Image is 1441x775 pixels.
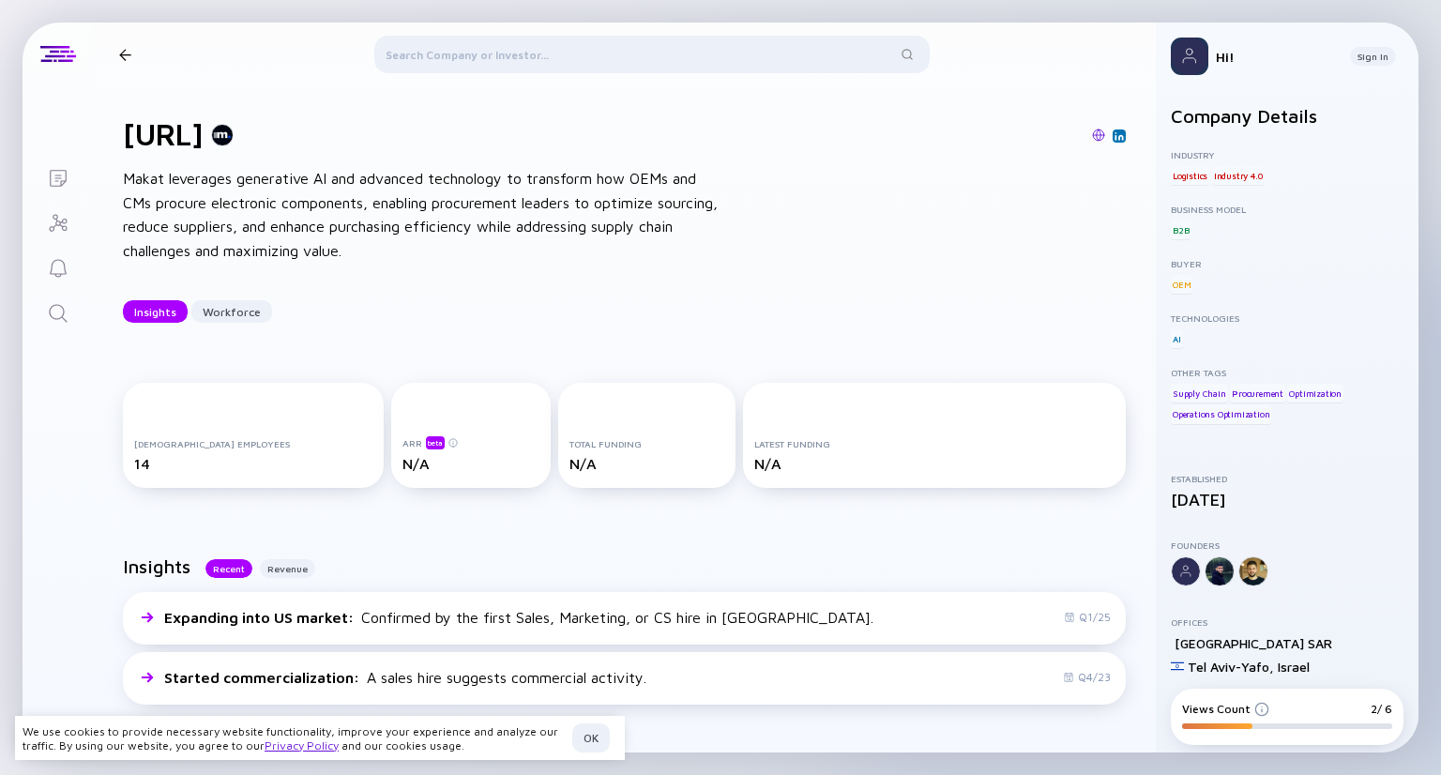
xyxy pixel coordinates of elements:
div: N/A [569,455,724,472]
div: Confirmed by the first Sales, Marketing, or CS hire in [GEOGRAPHIC_DATA]. [164,609,873,626]
div: Optimization [1287,384,1343,403]
a: Investor Map [23,199,93,244]
div: Founders [1171,539,1403,551]
div: N/A [754,455,1115,472]
div: Business Model [1171,204,1403,215]
div: Logistics [1171,166,1209,185]
div: Industry [1171,149,1403,160]
img: Makat.ai Linkedin Page [1115,131,1124,141]
img: Makat.ai Website [1092,129,1105,142]
div: Israel [1278,659,1310,675]
div: Industry 4.0 [1212,166,1265,185]
a: Privacy Policy [265,738,339,752]
div: [DATE] [1171,490,1403,509]
div: Total Funding [569,438,724,449]
div: [GEOGRAPHIC_DATA] SAR [1175,635,1332,651]
div: Q4/23 [1063,670,1111,684]
span: Started commercialization : [164,669,363,686]
div: A sales hire suggests commercial activity. [164,669,646,686]
div: Other Tags [1171,367,1403,378]
div: Operations Optimization [1171,405,1271,424]
button: Workforce [191,300,272,323]
div: Q1/25 [1064,610,1111,624]
div: Established [1171,473,1403,484]
a: Reminders [23,244,93,289]
span: Expanding into US market : [164,609,357,626]
div: We use cookies to provide necessary website functionality, improve your experience and analyze ou... [23,724,565,752]
div: ARR [402,435,540,449]
h1: [URL] [123,116,204,152]
a: Lists [23,154,93,199]
div: 14 [134,455,372,472]
div: N/A [402,455,540,472]
button: Insights [123,300,188,323]
div: OEM [1171,275,1192,294]
div: Supply Chain [1171,384,1228,403]
a: Search [23,289,93,334]
div: [DEMOGRAPHIC_DATA] Employees [134,438,372,449]
div: AI [1171,329,1183,348]
div: Latest Funding [754,438,1115,449]
div: Offices [1171,616,1403,628]
div: beta [426,436,445,449]
img: Profile Picture [1171,38,1208,75]
button: Revenue [260,559,315,578]
div: Procurement [1230,384,1285,403]
h2: Insights [123,555,190,577]
div: Buyer [1171,258,1403,269]
div: 2/ 6 [1371,702,1392,716]
div: Workforce [191,297,272,327]
div: Technologies [1171,312,1403,324]
div: B2B [1171,220,1191,239]
button: Recent [205,559,252,578]
div: Insights [123,297,188,327]
button: Sign In [1350,47,1396,66]
h2: Company Details [1171,105,1403,127]
div: Hi! [1216,49,1335,65]
div: Tel Aviv-Yafo , [1188,659,1274,675]
div: Makat leverages generative AI and advanced technology to transform how OEMs and CMs procure elect... [123,167,723,263]
div: Views Count [1182,702,1269,716]
img: Israel Flag [1171,660,1184,673]
button: OK [572,723,610,752]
